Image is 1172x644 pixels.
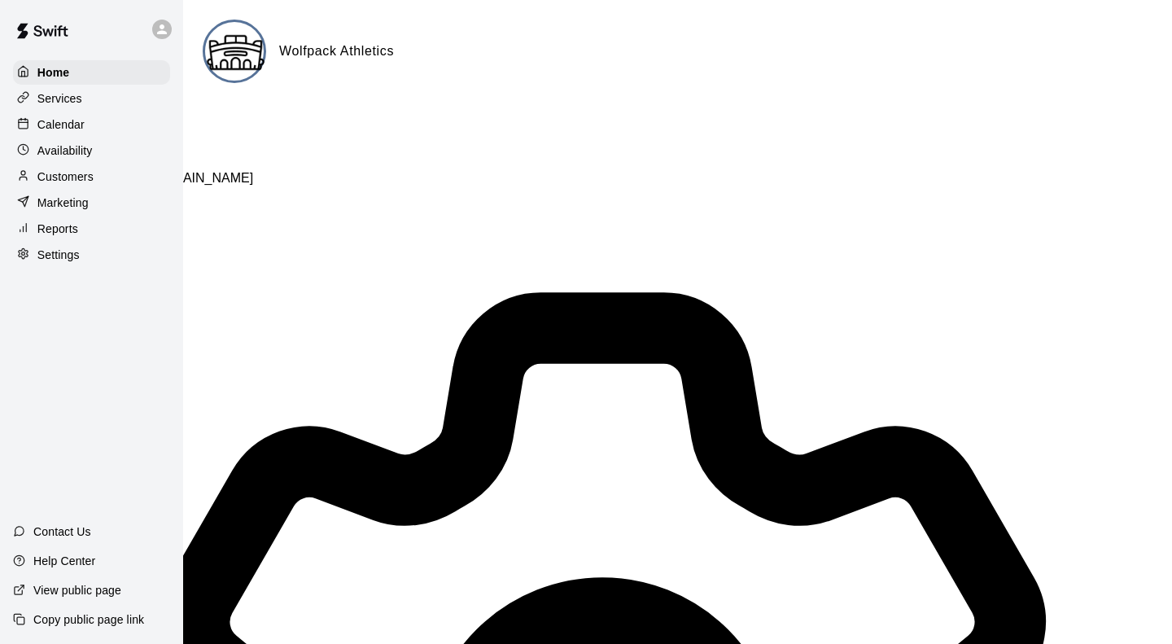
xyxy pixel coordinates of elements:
[33,143,1172,158] p: [PERSON_NAME]
[33,553,95,569] p: Help Center
[37,142,93,159] p: Availability
[37,116,85,133] p: Calendar
[37,195,89,211] p: Marketing
[33,524,91,540] p: Contact Us
[37,221,78,237] p: Reports
[279,41,394,62] h6: Wolfpack Athletics
[37,247,80,263] p: Settings
[37,169,94,185] p: Customers
[205,22,266,83] img: Wolfpack Athletics logo
[37,64,70,81] p: Home
[37,90,82,107] p: Services
[33,582,121,598] p: View public page
[33,611,144,628] p: Copy public page link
